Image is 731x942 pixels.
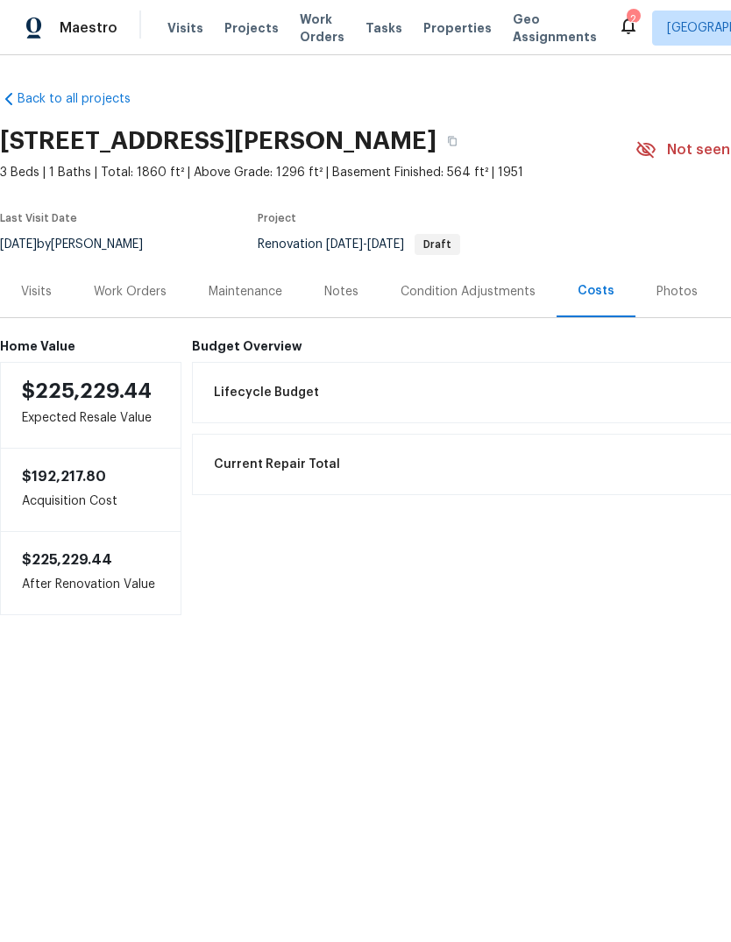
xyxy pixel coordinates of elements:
span: Properties [423,19,492,37]
span: - [326,238,404,251]
span: Tasks [365,22,402,34]
span: Projects [224,19,279,37]
span: Project [258,213,296,223]
span: Draft [416,239,458,250]
span: [DATE] [326,238,363,251]
span: [DATE] [367,238,404,251]
span: Geo Assignments [513,11,597,46]
span: Visits [167,19,203,37]
div: Photos [656,283,698,301]
div: Condition Adjustments [401,283,536,301]
span: $192,217.80 [22,470,106,484]
span: Current Repair Total [214,456,340,473]
span: Lifecycle Budget [214,384,319,401]
div: Visits [21,283,52,301]
span: $225,229.44 [22,553,112,567]
span: Work Orders [300,11,344,46]
div: 2 [627,11,639,28]
span: $225,229.44 [22,380,152,401]
span: Maestro [60,19,117,37]
span: Renovation [258,238,460,251]
div: Notes [324,283,358,301]
div: Work Orders [94,283,167,301]
div: Maintenance [209,283,282,301]
button: Copy Address [436,125,468,157]
div: Costs [578,282,614,300]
